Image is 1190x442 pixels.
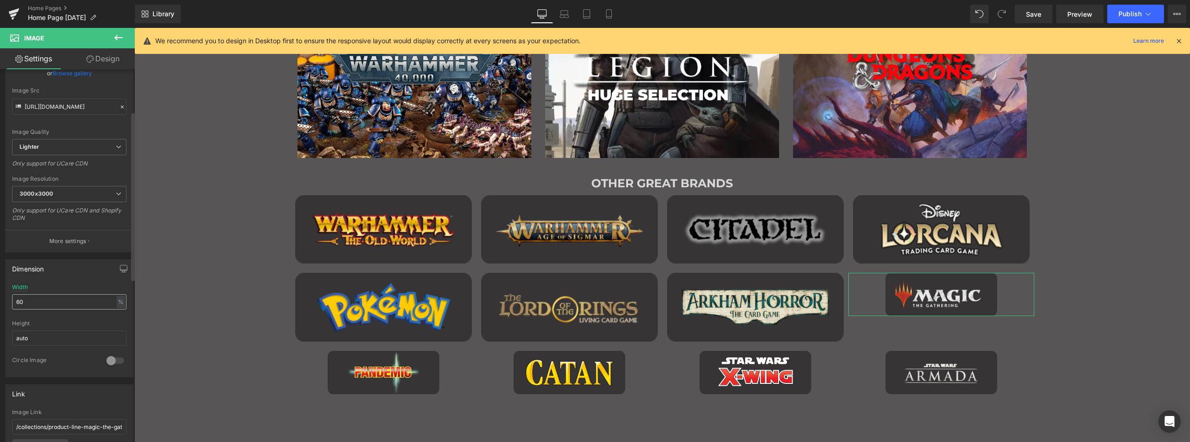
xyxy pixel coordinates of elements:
[49,237,86,245] p: More settings
[575,5,598,23] a: Tablet
[12,419,126,435] input: https://your-shop.myshopify.com
[598,5,620,23] a: Mobile
[12,99,126,115] input: Link
[1026,9,1041,19] span: Save
[28,5,135,12] a: Home Pages
[135,5,181,23] a: New Library
[12,356,97,366] div: Circle Image
[12,176,126,182] div: Image Resolution
[1056,5,1104,23] a: Preview
[20,143,39,150] b: Lighter
[12,294,126,310] input: auto
[12,320,126,327] div: Height
[28,14,86,21] span: Home Page [DATE]
[1168,5,1186,23] button: More
[24,34,44,42] span: Image
[53,65,92,81] a: Browse gallery
[12,68,126,78] div: or
[69,48,137,69] a: Design
[970,5,989,23] button: Undo
[1107,5,1164,23] button: Publish
[1118,10,1142,18] span: Publish
[12,260,44,273] div: Dimension
[6,230,133,252] button: More settings
[12,87,126,94] div: Image Src
[12,409,126,416] div: Image Link
[553,5,575,23] a: Laptop
[155,36,581,46] p: We recommend you to design in Desktop first to ensure the responsive layout would display correct...
[1130,35,1168,46] a: Learn more
[117,296,125,308] div: %
[992,5,1011,23] button: Redo
[12,129,126,135] div: Image Quality
[1158,410,1181,433] div: Open Intercom Messenger
[1067,9,1092,19] span: Preview
[12,207,126,228] div: Only support for UCare CDN and Shopify CDN
[531,5,553,23] a: Desktop
[12,160,126,173] div: Only support for UCare CDN
[12,284,28,290] div: Width
[152,10,174,18] span: Library
[20,190,53,197] b: 3000x3000
[12,330,126,346] input: auto
[12,385,25,398] div: Link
